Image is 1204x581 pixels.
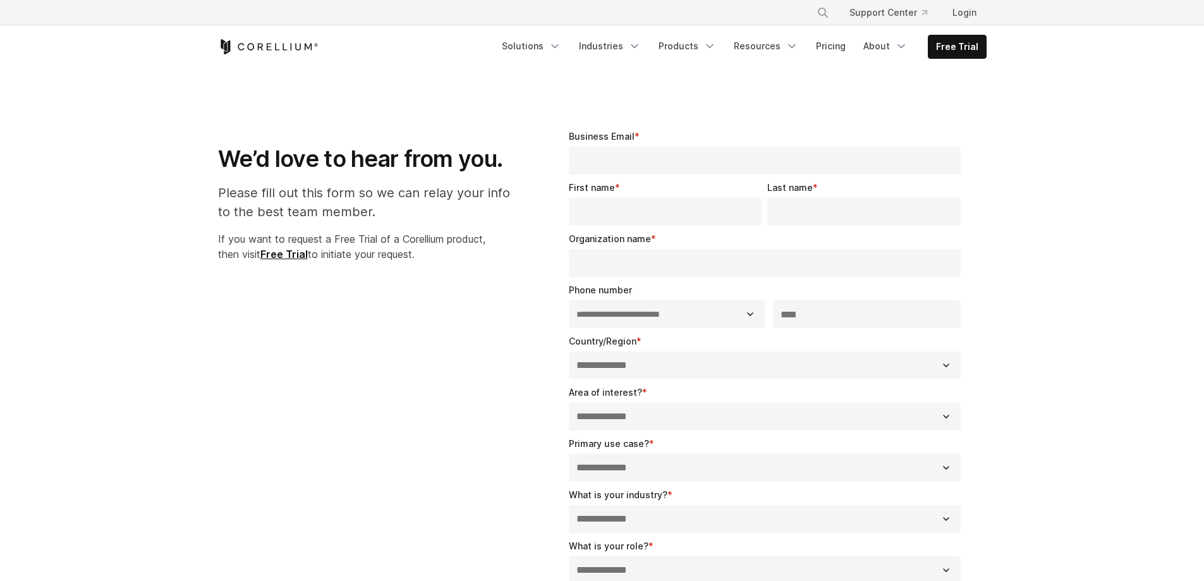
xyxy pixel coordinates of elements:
span: Phone number [569,284,632,295]
a: Free Trial [260,248,308,260]
span: Primary use case? [569,438,649,449]
a: Support Center [839,1,937,24]
p: If you want to request a Free Trial of a Corellium product, then visit to initiate your request. [218,231,523,262]
div: Navigation Menu [801,1,987,24]
span: Area of interest? [569,387,642,398]
h1: We’d love to hear from you. [218,145,523,173]
span: Organization name [569,233,651,244]
span: Country/Region [569,336,636,346]
a: Free Trial [928,35,986,58]
div: Navigation Menu [494,35,987,59]
button: Search [812,1,834,24]
a: Industries [571,35,648,58]
span: Business Email [569,131,635,142]
span: What is your industry? [569,489,667,500]
a: Pricing [808,35,853,58]
a: About [856,35,915,58]
a: Resources [726,35,806,58]
span: Last name [767,182,813,193]
span: What is your role? [569,541,648,551]
a: Corellium Home [218,39,319,54]
a: Products [651,35,724,58]
a: Solutions [494,35,569,58]
a: Login [942,1,987,24]
p: Please fill out this form so we can relay your info to the best team member. [218,183,523,221]
span: First name [569,182,615,193]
